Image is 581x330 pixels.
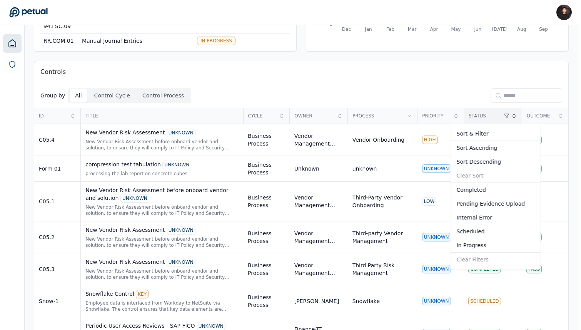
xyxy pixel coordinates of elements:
[451,238,541,252] div: In Progress
[451,211,541,224] div: Internal Error
[451,141,541,155] div: Sort Ascending
[451,127,541,141] div: Sort & Filter
[451,169,541,183] div: Clear Sort
[451,253,541,266] div: Clear Filters
[451,224,541,238] div: Scheduled
[451,183,541,197] div: Completed
[451,197,541,211] div: Pending Evidence Upload
[451,155,541,169] div: Sort Descending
